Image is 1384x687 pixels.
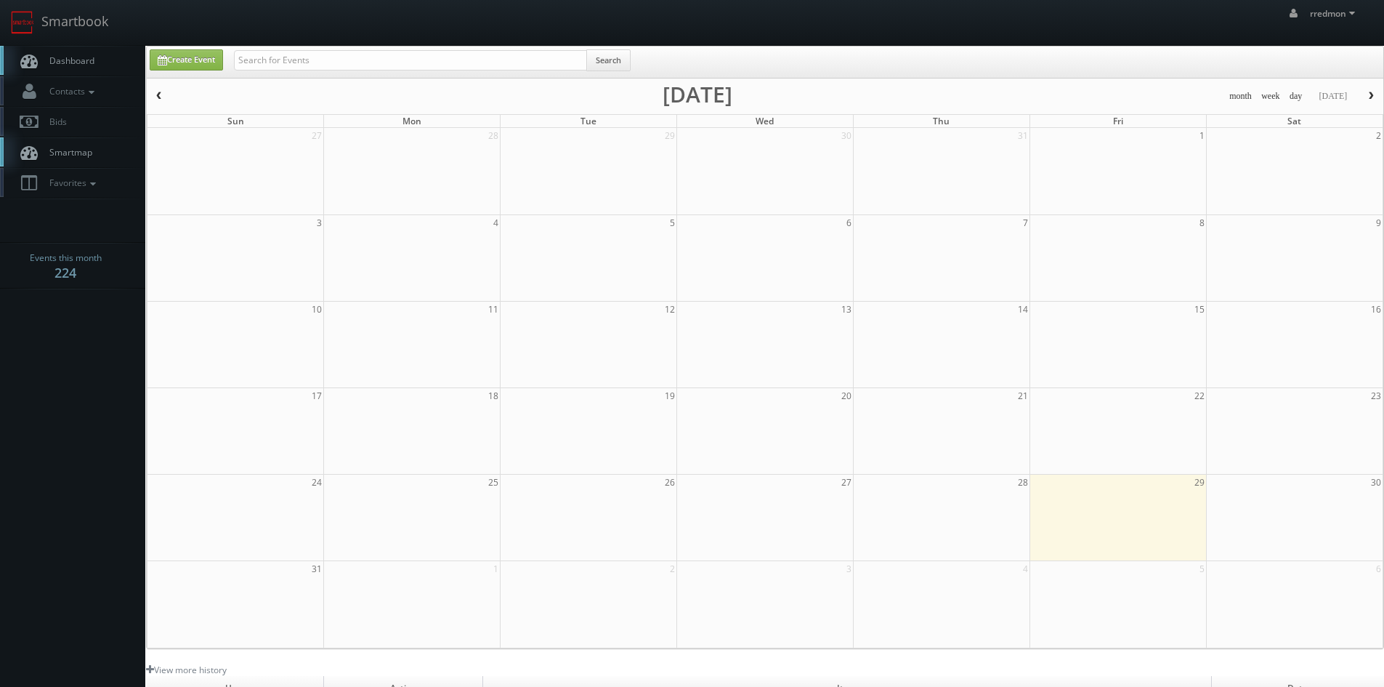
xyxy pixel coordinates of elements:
span: 28 [487,128,500,143]
a: Create Event [150,49,223,71]
span: 2 [668,561,676,576]
a: View more history [146,664,227,676]
span: 15 [1193,302,1206,317]
span: 3 [315,215,323,230]
span: 5 [1198,561,1206,576]
span: Contacts [42,85,98,97]
span: 13 [840,302,853,317]
span: Mon [402,115,421,127]
span: 4 [492,215,500,230]
input: Search for Events [234,50,587,71]
span: 1 [492,561,500,576]
span: Events this month [30,251,102,265]
span: 12 [663,302,676,317]
span: 3 [845,561,853,576]
span: 31 [1016,128,1029,143]
span: 29 [663,128,676,143]
span: 17 [310,388,323,403]
span: 6 [1375,561,1383,576]
span: 5 [668,215,676,230]
span: 2 [1375,128,1383,143]
button: month [1224,87,1257,105]
span: Fri [1113,115,1123,127]
span: 8 [1198,215,1206,230]
span: 1 [1198,128,1206,143]
span: Tue [580,115,596,127]
span: 16 [1369,302,1383,317]
strong: 224 [54,264,76,281]
span: 11 [487,302,500,317]
span: 24 [310,475,323,490]
span: 30 [840,128,853,143]
button: day [1284,87,1308,105]
span: 9 [1375,215,1383,230]
h2: [DATE] [663,87,732,102]
img: smartbook-logo.png [11,11,34,34]
span: 4 [1021,561,1029,576]
span: 28 [1016,475,1029,490]
span: rredmon [1310,7,1359,20]
span: 31 [310,561,323,576]
span: 19 [663,388,676,403]
span: 14 [1016,302,1029,317]
span: 18 [487,388,500,403]
span: 6 [845,215,853,230]
span: Thu [933,115,950,127]
span: Dashboard [42,55,94,67]
span: 27 [840,475,853,490]
span: 23 [1369,388,1383,403]
span: 22 [1193,388,1206,403]
span: Favorites [42,177,100,189]
span: 27 [310,128,323,143]
span: Sun [227,115,244,127]
button: Search [586,49,631,71]
span: Smartmap [42,146,92,158]
span: 21 [1016,388,1029,403]
span: 20 [840,388,853,403]
span: 26 [663,475,676,490]
span: 29 [1193,475,1206,490]
button: [DATE] [1314,87,1352,105]
span: 7 [1021,215,1029,230]
span: 10 [310,302,323,317]
span: 25 [487,475,500,490]
button: week [1256,87,1285,105]
span: Wed [756,115,774,127]
span: 30 [1369,475,1383,490]
span: Sat [1287,115,1301,127]
span: Bids [42,116,67,128]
